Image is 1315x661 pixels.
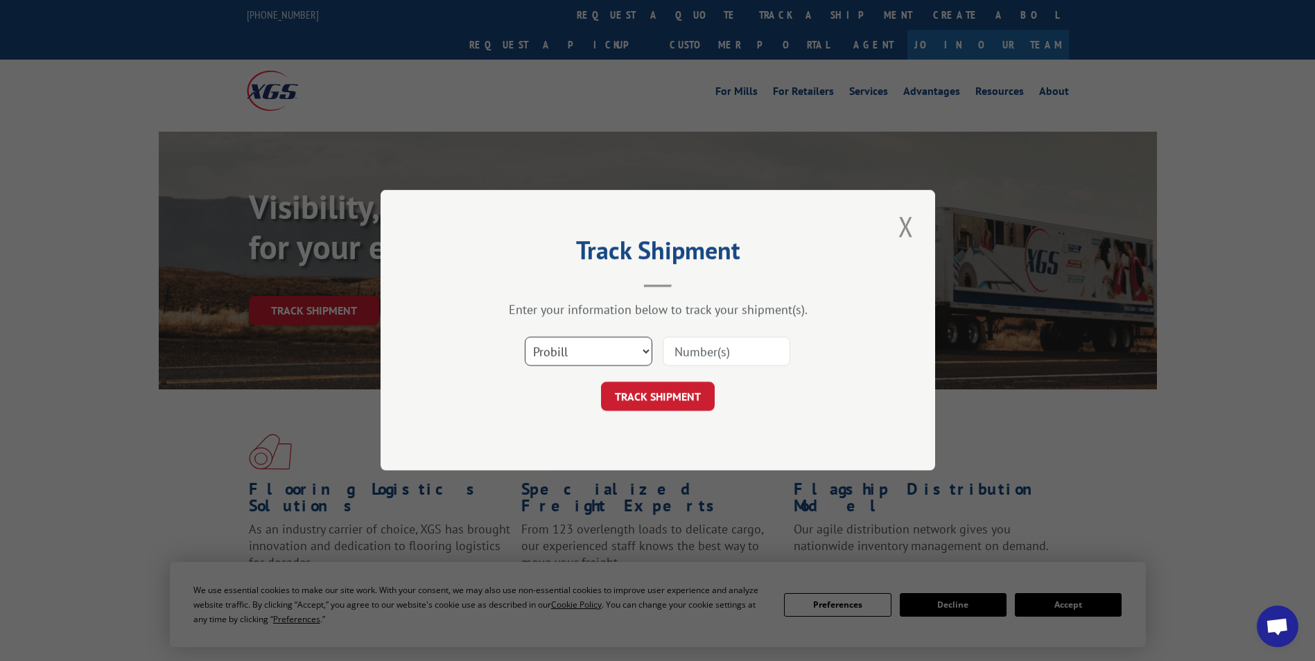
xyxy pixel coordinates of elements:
button: TRACK SHIPMENT [601,382,715,412]
input: Number(s) [663,337,790,367]
a: Open chat [1257,606,1298,647]
button: Close modal [894,207,918,245]
div: Enter your information below to track your shipment(s). [450,302,866,318]
h2: Track Shipment [450,240,866,267]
